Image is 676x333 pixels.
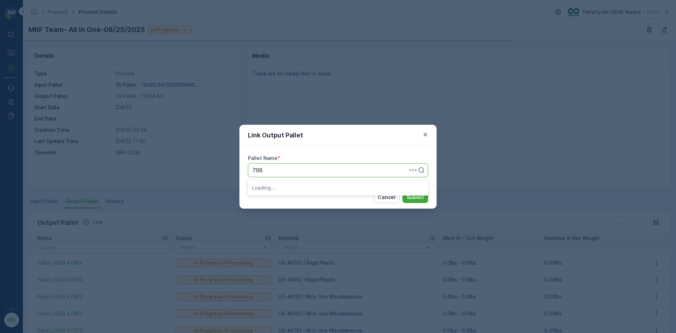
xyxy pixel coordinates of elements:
button: Submit [402,192,428,203]
label: Pallet Name [248,155,277,161]
button: Cancel [374,192,400,203]
p: Submit [407,194,424,201]
p: Loading... [252,184,424,191]
p: Cancel [378,194,395,201]
p: Link Output Pallet [248,130,303,140]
